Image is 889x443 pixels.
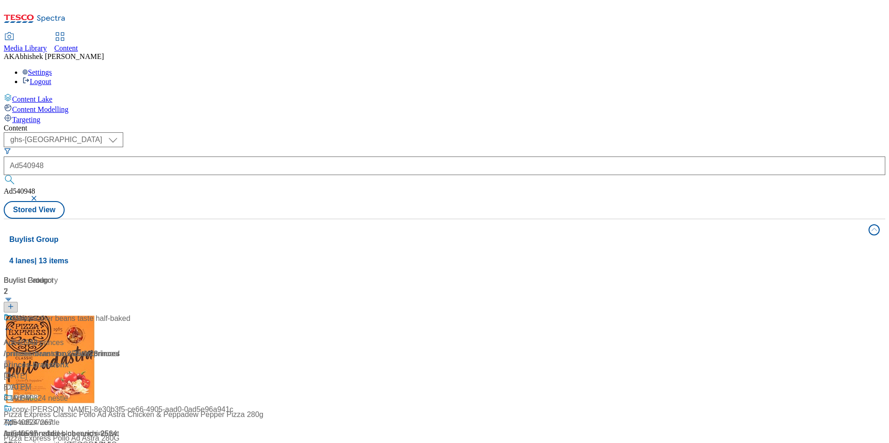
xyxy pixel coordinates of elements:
[4,275,130,286] div: Buylist Group
[4,371,130,382] div: [DATE]
[4,104,885,114] a: Content Modelling
[4,382,130,393] div: 8:10 PM
[4,337,64,348] div: Ad540948 princes
[4,201,65,219] button: Stored View
[4,147,11,155] svg: Search Filters
[9,257,68,265] span: 4 lanes | 13 items
[4,44,47,52] span: Media Library
[4,286,130,297] div: 2
[4,93,885,104] a: Content Lake
[4,350,98,358] span: / princes-branstonx-25tw28
[4,417,60,428] div: Ad540824 nestle
[12,95,53,103] span: Content Lake
[12,105,68,113] span: Content Modelling
[12,393,68,404] div: Ad540824 nestle
[22,68,52,76] a: Settings
[12,116,40,124] span: Targeting
[4,114,885,124] a: Targeting
[12,404,233,415] div: copy-[PERSON_NAME]-8e30b3f5-ce66-4905-aad0-0ad5e96a941c
[54,33,78,52] a: Content
[22,78,51,85] a: Logout
[12,313,130,324] div: Makes other beans taste half-baked
[4,124,885,132] div: Content
[4,52,14,60] span: AK
[14,52,104,60] span: Abhishek [PERSON_NAME]
[4,187,35,195] span: Ad540948
[54,44,78,52] span: Content
[4,156,885,175] input: Search
[4,219,885,271] button: Buylist Group4 lanes| 13 items
[4,33,47,52] a: Media Library
[9,234,863,245] h4: Buylist Group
